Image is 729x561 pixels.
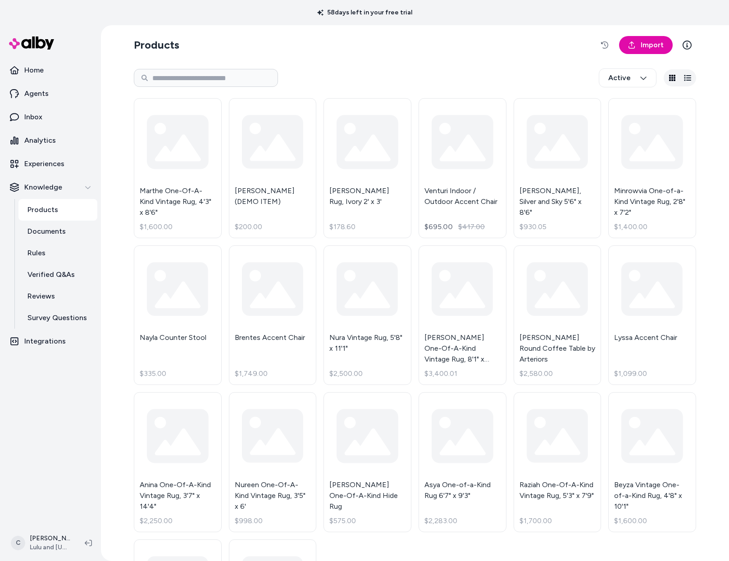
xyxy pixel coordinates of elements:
span: Lulu and [US_STATE] [30,543,70,552]
a: [PERSON_NAME] One-Of-A-Kind Hide Rug$575.00 [323,392,411,532]
p: Knowledge [24,182,62,193]
a: Venturi Indoor / Outdoor Accent Chair$695.00$417.00 [419,98,506,238]
a: [PERSON_NAME] (DEMO ITEM)$200.00 [229,98,317,238]
a: Rules [18,242,97,264]
a: Nureen One-Of-A-Kind Vintage Rug, 3'5" x 6'$998.00 [229,392,317,532]
p: Verified Q&As [27,269,75,280]
a: Experiences [4,153,97,175]
a: Documents [18,221,97,242]
a: Products [18,199,97,221]
a: Brentes Accent Chair$1,749.00 [229,245,317,385]
a: Beyza Vintage One-of-a-Kind Rug, 4'8" x 10'1"$1,600.00 [608,392,696,532]
p: [PERSON_NAME] [30,534,70,543]
a: Marthe One-Of-A-Kind Vintage Rug, 4'3" x 8'6"$1,600.00 [134,98,222,238]
a: Inbox [4,106,97,128]
a: Import [619,36,673,54]
a: Agents [4,83,97,104]
p: 58 days left in your free trial [312,8,418,17]
a: Analytics [4,130,97,151]
p: Integrations [24,336,66,347]
a: Verified Q&As [18,264,97,285]
img: alby Logo [9,36,54,50]
p: Analytics [24,135,56,146]
a: Home [4,59,97,81]
button: Knowledge [4,176,97,198]
p: Products [27,204,58,215]
a: [PERSON_NAME] Rug, Ivory 2' x 3'$178.60 [323,98,411,238]
a: Integrations [4,330,97,352]
a: Raziah One-Of-A-Kind Vintage Rug, 5'3" x 7'9"$1,700.00 [514,392,601,532]
a: [PERSON_NAME], Silver and Sky 5'6" x 8'6"$930.05 [514,98,601,238]
a: Lyssa Accent Chair$1,099.00 [608,245,696,385]
p: Agents [24,88,49,99]
p: Inbox [24,112,42,122]
h2: Products [134,38,179,52]
p: Rules [27,248,46,258]
a: Nura Vintage Rug, 5'8" x 11'1"$2,500.00 [323,245,411,385]
a: [PERSON_NAME] One-Of-A-Kind Vintage Rug, 8'1" x 11'6"$3,400.01 [419,245,506,385]
a: Anina One-Of-A-Kind Vintage Rug, 3'7" x 14'4"$2,250.00 [134,392,222,532]
button: Active [599,68,656,87]
a: [PERSON_NAME] Round Coffee Table by Arteriors$2,580.00 [514,245,601,385]
p: Experiences [24,158,64,169]
a: Asya One-of-a-Kind Rug 6'7" x 9'3"$2,283.00 [419,392,506,532]
p: Reviews [27,291,55,302]
span: C [11,536,25,550]
p: Home [24,65,44,76]
p: Survey Questions [27,312,87,323]
button: C[PERSON_NAME]Lulu and [US_STATE] [5,529,77,557]
p: Documents [27,226,66,237]
span: Import [641,40,664,50]
a: Minrowvia One-of-a-Kind Vintage Rug, 2'8" x 7'2"$1,400.00 [608,98,696,238]
a: Reviews [18,285,97,307]
a: Survey Questions [18,307,97,329]
a: Nayla Counter Stool$335.00 [134,245,222,385]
